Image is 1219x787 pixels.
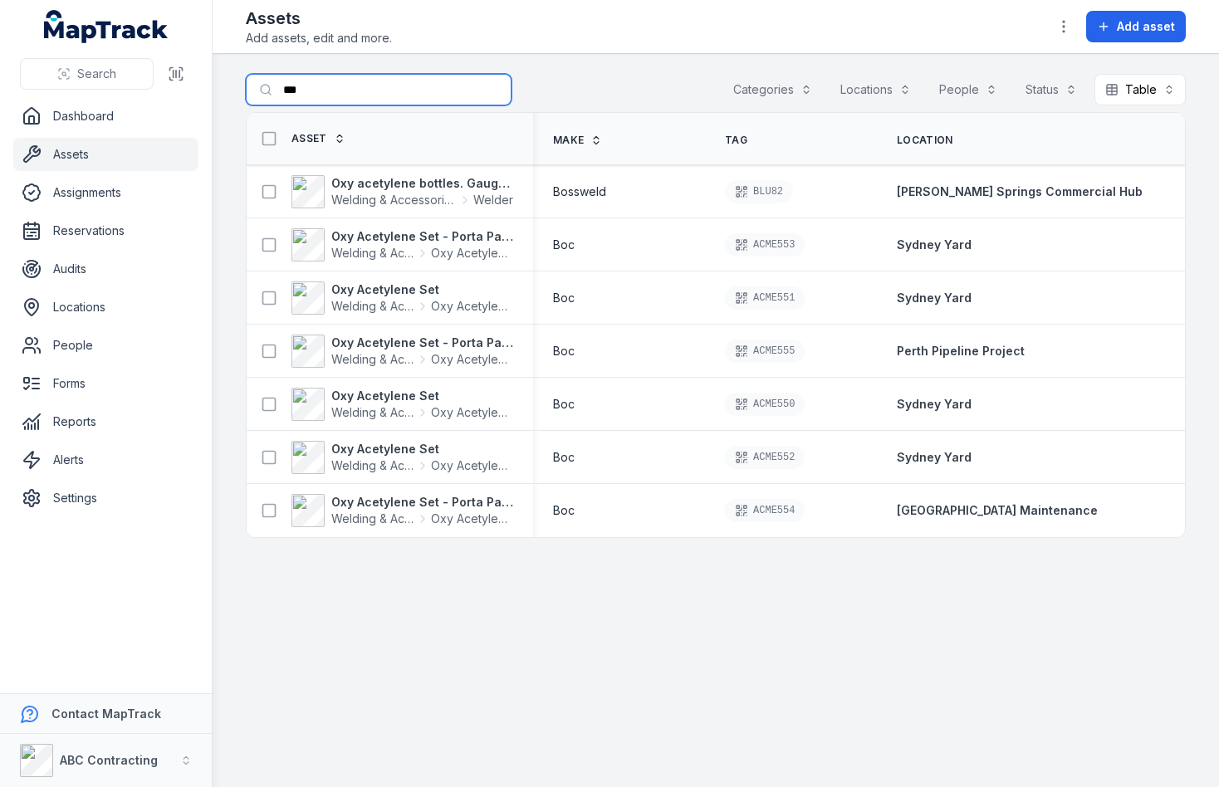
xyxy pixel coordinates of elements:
[725,134,747,147] span: Tag
[44,10,169,43] a: MapTrack
[473,192,513,208] span: Welder
[897,502,1098,519] a: [GEOGRAPHIC_DATA] Maintenance
[553,290,575,306] span: Boc
[20,58,154,90] button: Search
[13,252,198,286] a: Audits
[897,449,972,466] a: Sydney Yard
[246,7,392,30] h2: Assets
[553,134,602,147] a: Make
[553,183,606,200] span: Bossweld
[725,233,805,257] div: ACME553
[897,290,972,306] a: Sydney Yard
[431,298,514,315] span: Oxy Acetylene Kit
[897,237,972,252] span: Sydney Yard
[331,388,513,404] strong: Oxy Acetylene Set
[13,138,198,171] a: Assets
[291,281,513,315] a: Oxy Acetylene SetWelding & AccessoriesOxy Acetylene Kit
[897,450,972,464] span: Sydney Yard
[830,74,922,105] button: Locations
[725,446,805,469] div: ACME552
[1015,74,1088,105] button: Status
[897,134,952,147] span: Location
[291,132,345,145] a: Asset
[331,192,457,208] span: Welding & Accessories
[725,393,805,416] div: ACME550
[725,180,793,203] div: BLU82
[331,351,414,368] span: Welding & Accessories
[13,214,198,247] a: Reservations
[431,351,514,368] span: Oxy Acetylene Kit
[553,449,575,466] span: Boc
[331,441,513,457] strong: Oxy Acetylene Set
[431,404,514,421] span: Oxy Acetylene Kit
[553,502,575,519] span: Boc
[725,340,805,363] div: ACME555
[431,511,514,527] span: Oxy Acetylene Kit
[1094,74,1186,105] button: Table
[331,404,414,421] span: Welding & Accessories
[897,237,972,253] a: Sydney Yard
[331,335,513,351] strong: Oxy Acetylene Set - Porta Pack/C size
[1086,11,1186,42] button: Add asset
[897,183,1143,200] a: [PERSON_NAME] Springs Commercial Hub
[431,245,514,262] span: Oxy Acetylene Kit
[928,74,1008,105] button: People
[291,388,513,421] a: Oxy Acetylene SetWelding & AccessoriesOxy Acetylene Kit
[331,281,513,298] strong: Oxy Acetylene Set
[13,443,198,477] a: Alerts
[291,228,513,262] a: Oxy Acetylene Set - Porta Pack/C sizeWelding & AccessoriesOxy Acetylene Kit
[331,228,513,245] strong: Oxy Acetylene Set - Porta Pack/C size
[553,134,584,147] span: Make
[60,753,158,767] strong: ABC Contracting
[725,499,805,522] div: ACME554
[291,335,513,368] a: Oxy Acetylene Set - Porta Pack/C sizeWelding & AccessoriesOxy Acetylene Kit
[13,176,198,209] a: Assignments
[897,343,1025,359] a: Perth Pipeline Project
[13,481,198,515] a: Settings
[1117,18,1175,35] span: Add asset
[553,396,575,413] span: Boc
[291,494,513,527] a: Oxy Acetylene Set - Porta Pack/C sizeWelding & AccessoriesOxy Acetylene Kit
[13,100,198,133] a: Dashboard
[331,494,513,511] strong: Oxy Acetylene Set - Porta Pack/C size
[897,503,1098,517] span: [GEOGRAPHIC_DATA] Maintenance
[291,441,513,474] a: Oxy Acetylene SetWelding & AccessoriesOxy Acetylene Kit
[291,175,513,208] a: Oxy acetylene bottles. Gauges and hoses. 1 cutting attachment, 3 cutting tips, 3 welding tips, 1 ...
[77,66,116,82] span: Search
[331,175,513,192] strong: Oxy acetylene bottles. Gauges and hoses. 1 cutting attachment, 3 cutting tips, 3 welding tips, 1 ...
[331,245,414,262] span: Welding & Accessories
[13,329,198,362] a: People
[246,30,392,46] span: Add assets, edit and more.
[331,298,414,315] span: Welding & Accessories
[331,511,414,527] span: Welding & Accessories
[51,706,161,721] strong: Contact MapTrack
[13,291,198,324] a: Locations
[897,291,972,305] span: Sydney Yard
[331,457,414,474] span: Welding & Accessories
[553,343,575,359] span: Boc
[553,237,575,253] span: Boc
[897,396,972,413] a: Sydney Yard
[722,74,823,105] button: Categories
[13,367,198,400] a: Forms
[897,344,1025,358] span: Perth Pipeline Project
[725,286,805,310] div: ACME551
[897,184,1143,198] span: [PERSON_NAME] Springs Commercial Hub
[13,405,198,438] a: Reports
[897,397,972,411] span: Sydney Yard
[291,132,327,145] span: Asset
[431,457,514,474] span: Oxy Acetylene Kit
